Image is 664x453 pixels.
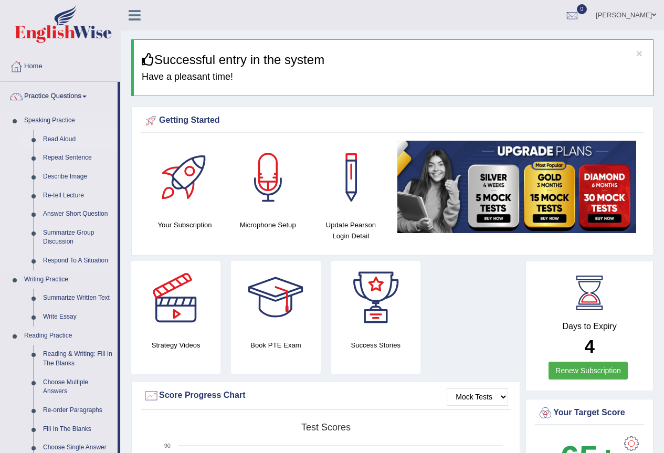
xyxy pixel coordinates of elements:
[397,141,636,233] img: small5.jpg
[38,420,118,439] a: Fill In The Blanks
[38,224,118,251] a: Summarize Group Discussion
[38,205,118,224] a: Answer Short Question
[1,82,118,108] a: Practice Questions
[38,401,118,420] a: Re-order Paragraphs
[636,48,642,59] button: ×
[537,322,641,331] h4: Days to Expiry
[231,340,320,351] h4: Book PTE Exam
[143,388,508,404] div: Score Progress Chart
[537,405,641,421] div: Your Target Score
[19,270,118,289] a: Writing Practice
[143,113,641,129] div: Getting Started
[38,167,118,186] a: Describe Image
[142,72,645,82] h4: Have a pleasant time!
[142,53,645,67] h3: Successful entry in the system
[164,443,171,449] text: 90
[19,326,118,345] a: Reading Practice
[38,308,118,326] a: Write Essay
[549,362,628,380] a: Renew Subscription
[38,130,118,149] a: Read Aloud
[314,219,387,241] h4: Update Pearson Login Detail
[19,111,118,130] a: Speaking Practice
[301,422,351,433] tspan: Test scores
[38,149,118,167] a: Repeat Sentence
[149,219,221,230] h4: Your Subscription
[577,4,587,14] span: 0
[38,345,118,373] a: Reading & Writing: Fill In The Blanks
[38,186,118,205] a: Re-tell Lecture
[38,373,118,401] a: Choose Multiple Answers
[331,340,420,351] h4: Success Stories
[584,336,594,356] b: 4
[1,52,120,78] a: Home
[38,251,118,270] a: Respond To A Situation
[131,340,220,351] h4: Strategy Videos
[38,289,118,308] a: Summarize Written Text
[231,219,304,230] h4: Microphone Setup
